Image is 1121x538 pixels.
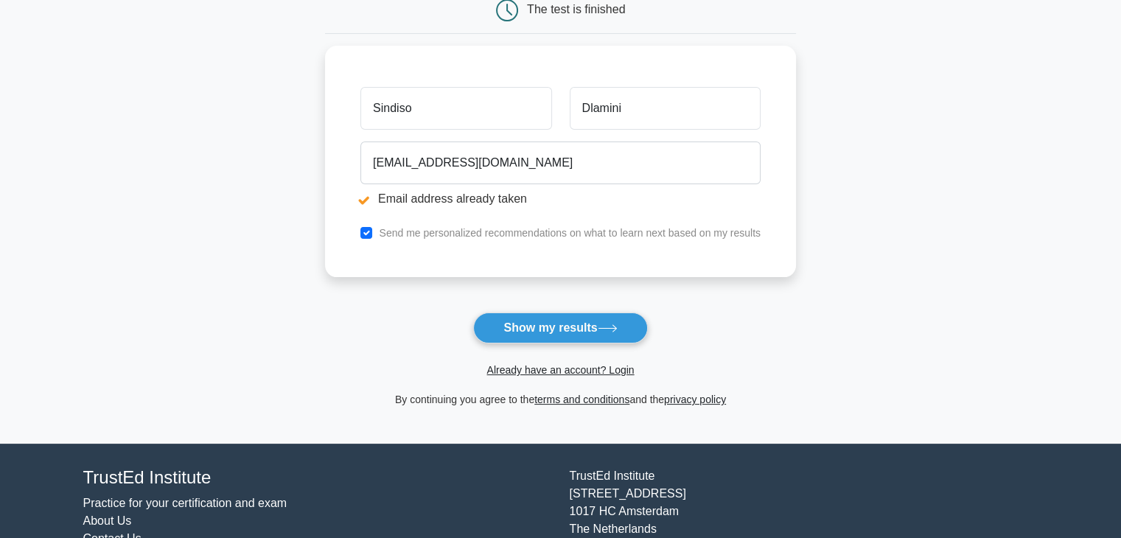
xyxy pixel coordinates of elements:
a: terms and conditions [534,394,629,405]
input: First name [360,87,551,130]
input: Last name [570,87,761,130]
button: Show my results [473,312,647,343]
a: About Us [83,514,132,527]
div: The test is finished [527,3,625,15]
label: Send me personalized recommendations on what to learn next based on my results [379,227,761,239]
h4: TrustEd Institute [83,467,552,489]
div: By continuing you agree to the and the [316,391,805,408]
li: Email address already taken [360,190,761,208]
a: Already have an account? Login [486,364,634,376]
a: privacy policy [664,394,726,405]
input: Email [360,142,761,184]
a: Practice for your certification and exam [83,497,287,509]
